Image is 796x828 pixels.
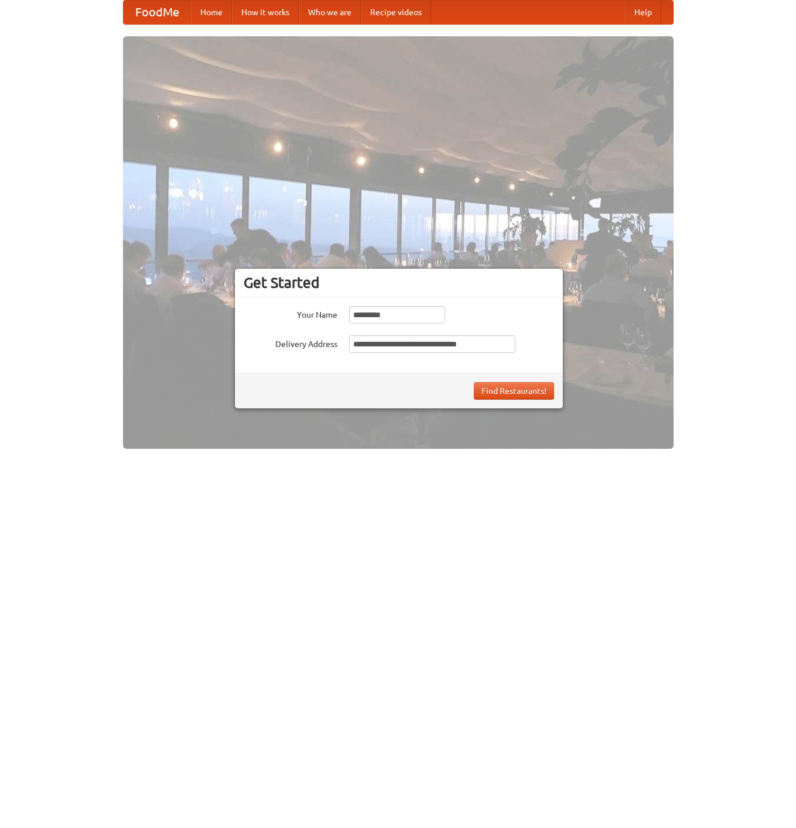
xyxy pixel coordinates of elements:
h3: Get Started [244,274,554,291]
button: Find Restaurants! [474,382,554,400]
a: How it works [232,1,299,24]
a: Home [191,1,232,24]
a: Who we are [299,1,361,24]
label: Delivery Address [244,335,337,350]
a: Recipe videos [361,1,431,24]
a: FoodMe [124,1,191,24]
label: Your Name [244,306,337,321]
a: Help [625,1,661,24]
